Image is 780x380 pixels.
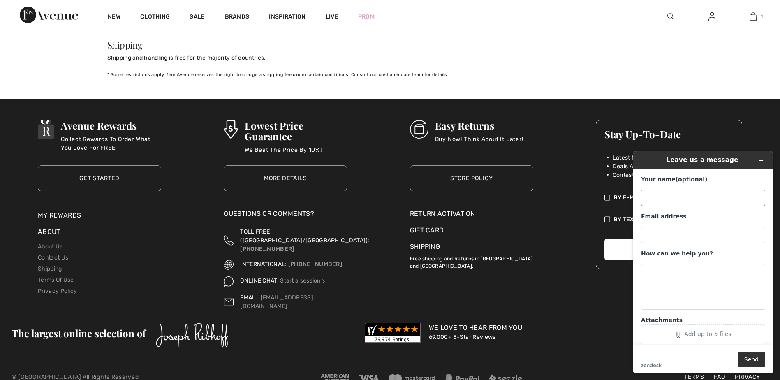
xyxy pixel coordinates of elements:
a: Store Policy [410,165,533,191]
img: check [604,215,610,224]
img: 1ère Avenue [20,7,78,23]
a: Get Started [38,165,161,191]
iframe: Find more information here [626,145,780,380]
span: 1 [761,13,763,20]
span: Deals And Promotions [613,162,673,171]
span: EMAIL: [240,294,259,301]
a: [EMAIL_ADDRESS][DOMAIN_NAME] [240,294,313,310]
span: Latest News [613,153,647,162]
div: About [38,227,161,241]
span: Contests [613,171,637,179]
span: * Some restrictions apply. 1ere Avenue reserves the right to charge a shipping fee under certain ... [107,72,449,77]
a: Contact Us [38,254,68,261]
h3: Easy Returns [435,120,523,131]
span: INTERNATIONAL: [240,261,287,268]
img: Joseph Ribkoff [156,323,229,348]
img: My Info [708,12,715,21]
p: Collect Rewards To Order What You Love For FREE! [61,135,161,151]
span: By E-mail [613,193,644,202]
a: Privacy Policy [38,287,77,294]
span: TOLL FREE ([GEOGRAPHIC_DATA]/[GEOGRAPHIC_DATA]): [240,228,369,244]
a: New [108,13,120,22]
img: check [604,193,610,202]
a: 69,000+ 5-Star Reviews [429,334,496,341]
a: Brands [225,13,250,22]
img: International [224,260,234,270]
a: Prom [358,12,375,21]
span: The largest online selection of [12,327,146,340]
a: Live [326,12,338,21]
img: search the website [667,12,674,21]
div: We Love To Hear From You! [429,323,524,333]
a: Shipping [38,265,62,272]
a: Gift Card [410,225,533,235]
p: We Beat The Price By 10%! [245,146,347,162]
a: My Rewards [38,211,81,219]
a: [PHONE_NUMBER] [288,261,342,268]
span: Shipping and handling is free for the majority of countries. [107,54,266,61]
span: Shipping [107,39,143,51]
a: [PHONE_NUMBER] [240,246,294,253]
a: Sign In [702,12,722,22]
img: Easy Returns [410,120,428,139]
img: Lowest Price Guarantee [224,120,238,139]
img: Online Chat [321,278,326,284]
img: My Bag [750,12,757,21]
img: Toll Free (Canada/US) [224,227,234,253]
div: Questions or Comments? [224,209,347,223]
a: Return Activation [410,209,533,219]
img: Avenue Rewards [38,120,54,139]
a: Sale [190,13,205,22]
a: Terms Of Use [38,276,74,283]
h3: Lowest Price Guarantee [245,120,347,141]
a: About Us [38,243,62,250]
span: ONLINE CHAT: [240,277,279,284]
span: Inspiration [269,13,306,22]
span: Help [19,6,35,13]
p: Free shipping and Returns in [GEOGRAPHIC_DATA] and [GEOGRAPHIC_DATA]. [410,252,533,270]
p: Buy Now! Think About It Later! [435,135,523,151]
span: By Text Message [613,215,667,224]
img: Contact us [224,293,234,310]
a: 1 [733,12,773,21]
img: Online Chat [224,276,234,286]
a: More Details [224,165,347,191]
h3: Stay Up-To-Date [604,129,734,139]
a: Start a session [280,277,326,284]
img: Customer Reviews [365,323,421,343]
h3: Avenue Rewards [61,120,161,131]
a: Shipping [410,243,440,250]
button: Subscribe [604,239,734,260]
a: Clothing [140,13,170,22]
